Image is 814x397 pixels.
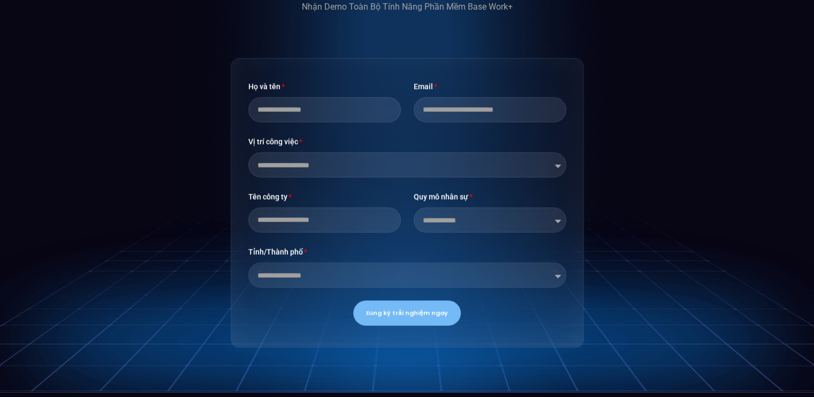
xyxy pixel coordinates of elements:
[414,80,438,97] label: Email
[248,190,292,208] label: Tên công ty
[248,80,566,339] form: Biểu mẫu mới
[366,310,448,316] span: Đăng ký trải nghiệm ngay
[248,80,285,97] label: Họ và tên
[414,190,473,208] label: Quy mô nhân sự
[353,301,461,326] button: Đăng ký trải nghiệm ngay
[248,246,308,263] label: Tỉnh/Thành phố
[248,135,303,152] label: Vị trí công việc
[302,1,513,13] p: Nhận Demo Toàn Bộ Tính Năng Phần Mềm Base Work+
